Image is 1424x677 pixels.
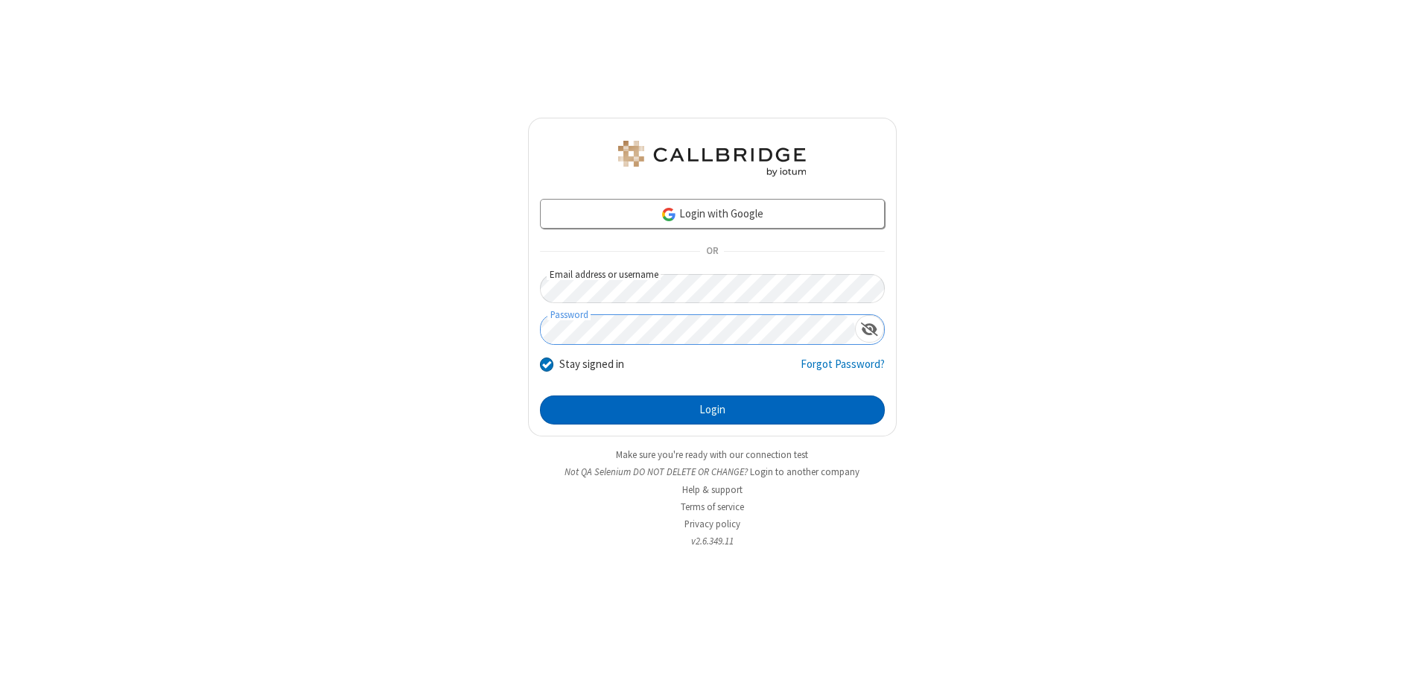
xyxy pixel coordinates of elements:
label: Stay signed in [559,356,624,373]
li: Not QA Selenium DO NOT DELETE OR CHANGE? [528,465,897,479]
a: Help & support [682,483,743,496]
li: v2.6.349.11 [528,534,897,548]
span: OR [700,241,724,262]
img: google-icon.png [661,206,677,223]
a: Privacy policy [684,518,740,530]
a: Forgot Password? [801,356,885,384]
a: Make sure you're ready with our connection test [616,448,808,461]
img: QA Selenium DO NOT DELETE OR CHANGE [615,141,809,177]
a: Login with Google [540,199,885,229]
input: Email address or username [540,274,885,303]
button: Login [540,395,885,425]
a: Terms of service [681,500,744,513]
input: Password [541,315,855,344]
button: Login to another company [750,465,859,479]
div: Show password [855,315,884,343]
